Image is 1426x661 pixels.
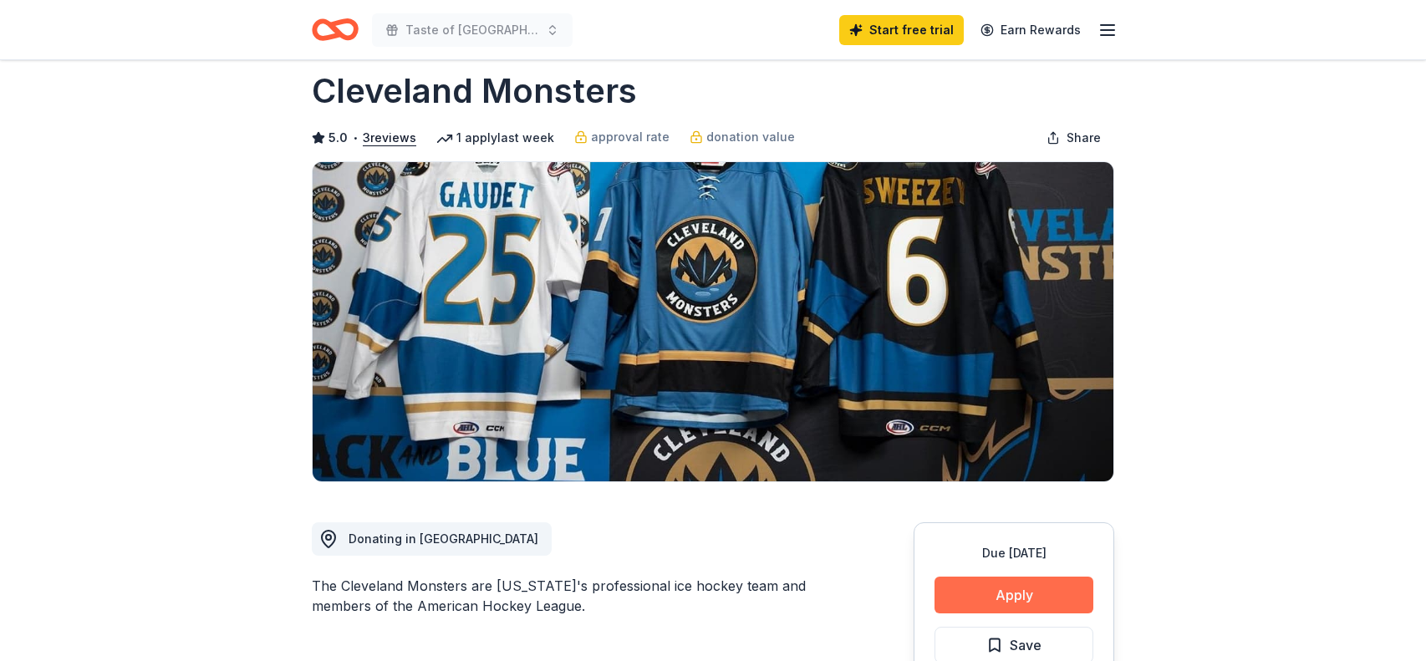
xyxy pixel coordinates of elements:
[935,543,1093,563] div: Due [DATE]
[372,13,573,47] button: Taste of [GEOGRAPHIC_DATA]
[313,162,1113,481] img: Image for Cleveland Monsters
[312,68,637,114] h1: Cleveland Monsters
[706,127,795,147] span: donation value
[970,15,1091,45] a: Earn Rewards
[405,20,539,40] span: Taste of [GEOGRAPHIC_DATA]
[1033,121,1114,155] button: Share
[690,127,795,147] a: donation value
[328,128,348,148] span: 5.0
[839,15,964,45] a: Start free trial
[349,531,538,546] span: Donating in [GEOGRAPHIC_DATA]
[1067,128,1101,148] span: Share
[353,131,359,145] span: •
[312,10,359,49] a: Home
[436,128,554,148] div: 1 apply last week
[363,128,416,148] button: 3reviews
[574,127,670,147] a: approval rate
[1010,634,1041,656] span: Save
[591,127,670,147] span: approval rate
[935,577,1093,613] button: Apply
[312,576,833,616] div: The Cleveland Monsters are [US_STATE]'s professional ice hockey team and members of the American ...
